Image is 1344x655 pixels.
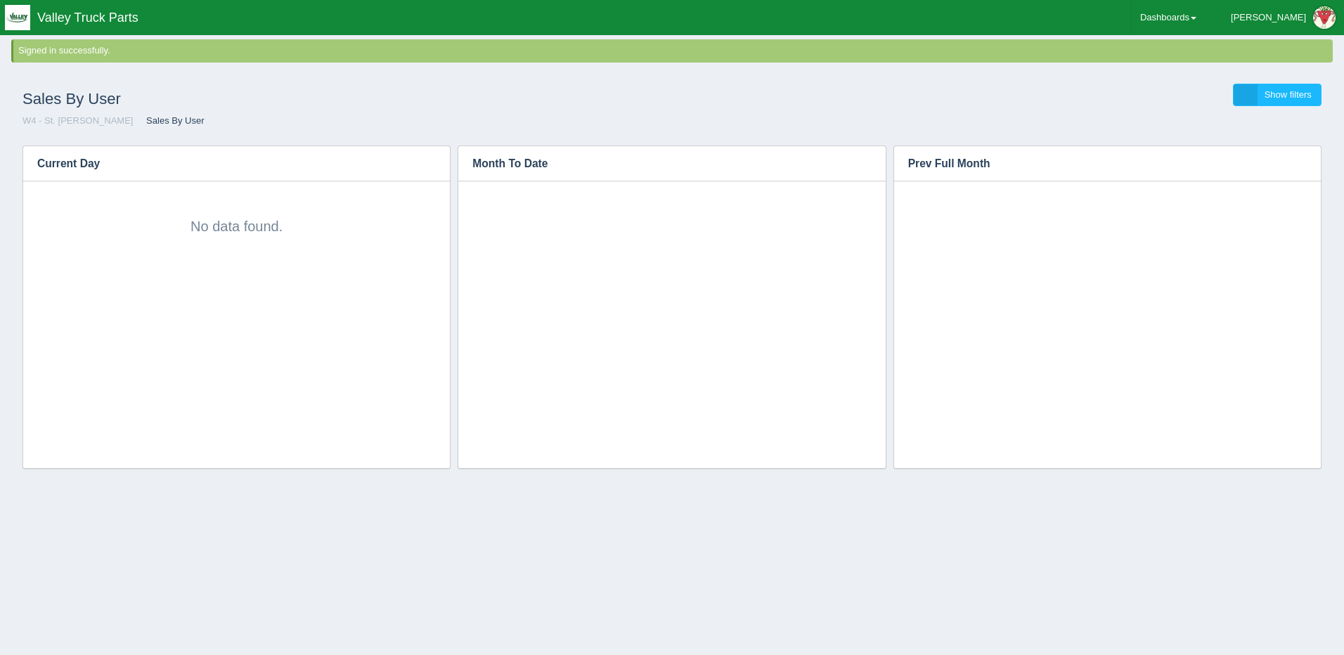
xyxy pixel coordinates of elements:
[37,11,138,25] span: Valley Truck Parts
[18,44,1330,58] div: Signed in successfully.
[37,195,436,236] div: No data found.
[1313,6,1336,29] img: Profile Picture
[136,115,204,128] li: Sales By User
[1233,84,1322,107] a: Show filters
[22,115,133,126] a: W4 - St. [PERSON_NAME]
[458,146,864,181] h3: Month To Date
[23,146,429,181] h3: Current Day
[1231,4,1306,32] div: [PERSON_NAME]
[894,146,1300,181] h3: Prev Full Month
[1265,89,1312,100] span: Show filters
[22,84,672,115] h1: Sales By User
[5,5,30,30] img: q1blfpkbivjhsugxdrfq.png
